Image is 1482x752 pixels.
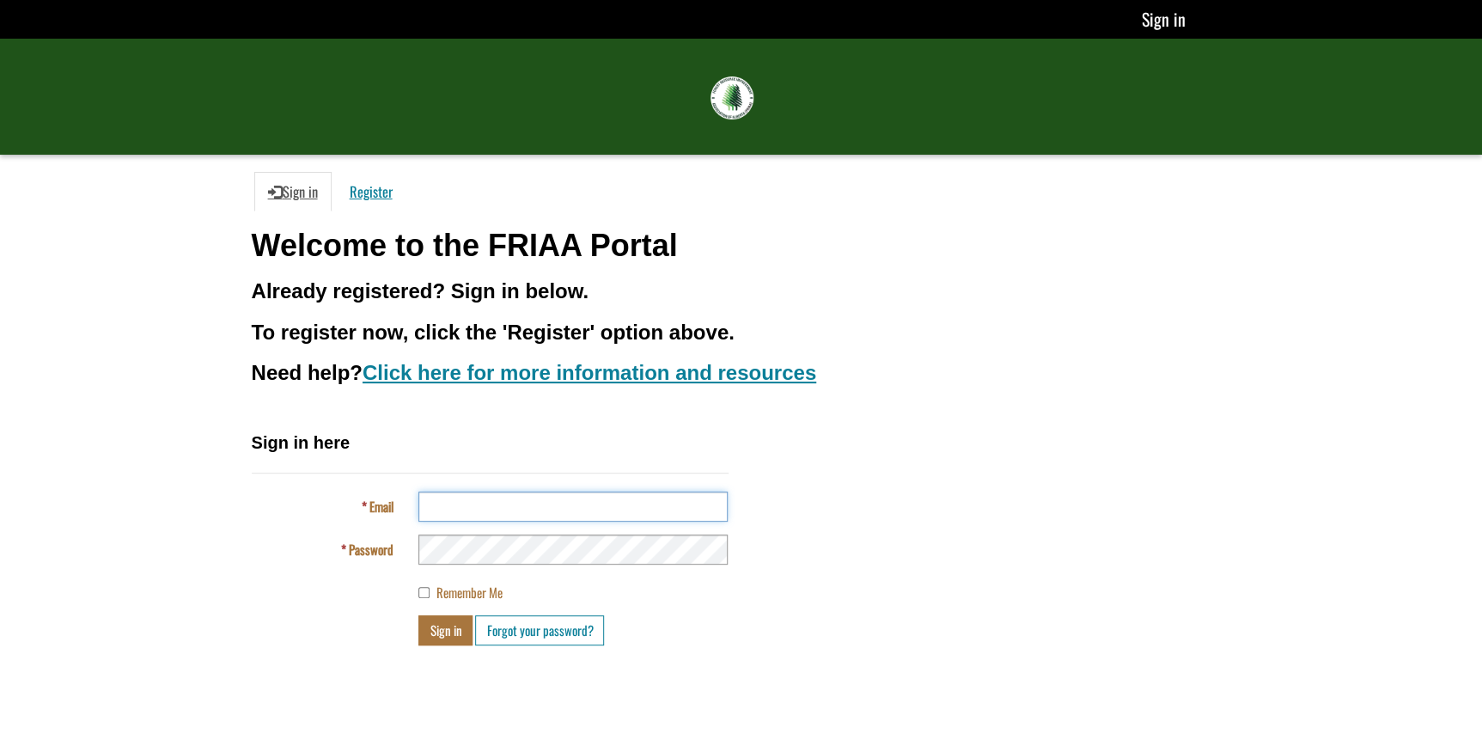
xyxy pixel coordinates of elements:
[1142,6,1186,32] a: Sign in
[418,587,430,598] input: Remember Me
[252,321,1231,344] h3: To register now, click the 'Register' option above.
[369,497,393,516] span: Email
[252,229,1231,263] h1: Welcome to the FRIAA Portal
[363,361,816,384] a: Click here for more information and resources
[418,615,473,645] button: Sign in
[252,362,1231,384] h3: Need help?
[252,280,1231,303] h3: Already registered? Sign in below.
[711,76,753,119] img: FRIAA Submissions Portal
[475,615,604,645] a: Forgot your password?
[436,583,502,602] span: Remember Me
[348,540,393,559] span: Password
[252,433,350,452] span: Sign in here
[336,172,406,211] a: Register
[254,172,332,211] a: Sign in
